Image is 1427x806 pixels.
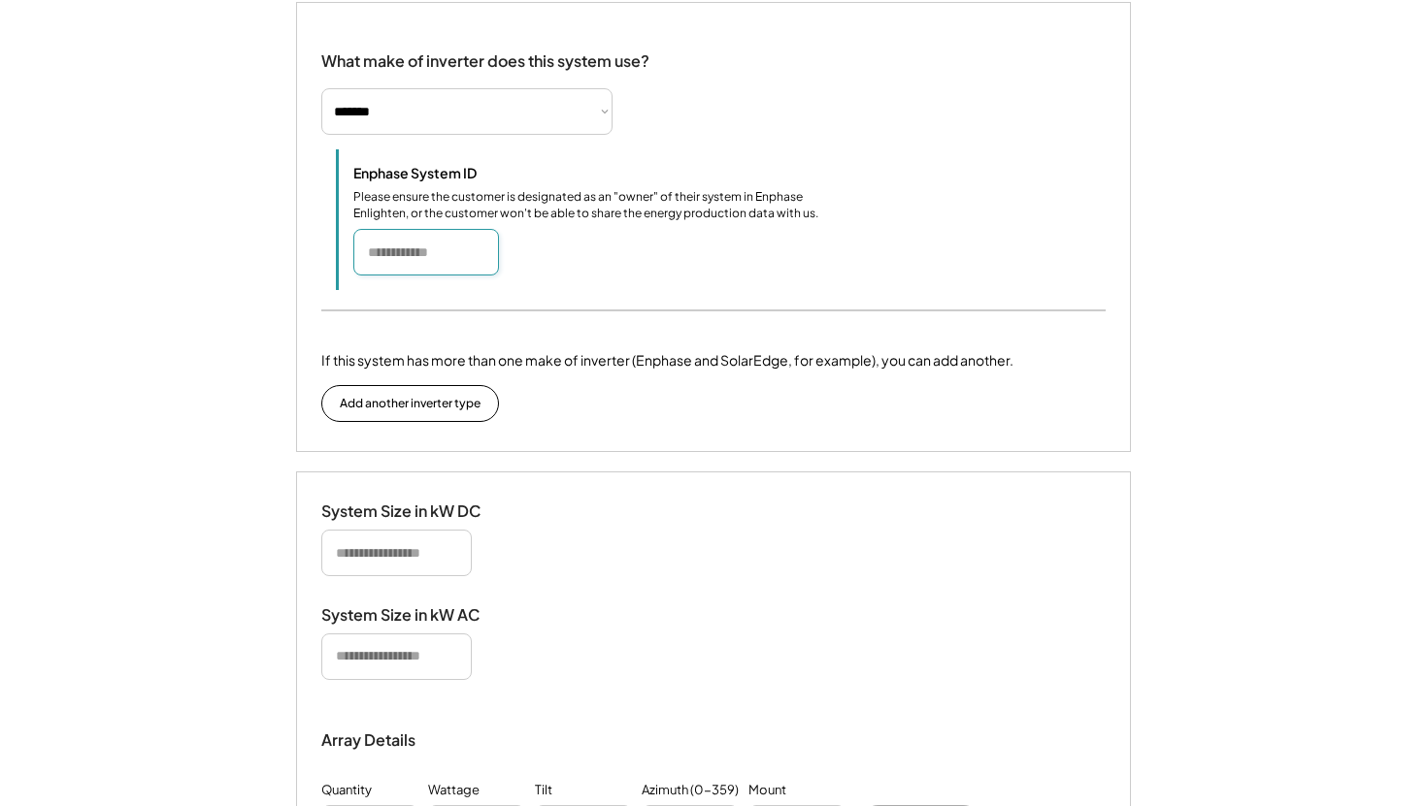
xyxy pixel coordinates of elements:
[321,32,649,76] div: What make of inverter does this system use?
[535,781,552,800] div: Tilt
[428,781,480,800] div: Wattage
[748,781,786,800] div: Mount
[321,350,1013,371] div: If this system has more than one make of inverter (Enphase and SolarEdge, for example), you can a...
[321,385,499,422] button: Add another inverter type
[353,189,839,222] div: Please ensure the customer is designated as an "owner" of their system in Enphase Enlighten, or t...
[321,728,418,752] div: Array Details
[642,781,739,800] div: Azimuth (0-359)
[321,605,515,626] div: System Size in kW AC
[353,164,548,181] div: Enphase System ID
[321,501,515,522] div: System Size in kW DC
[321,781,372,800] div: Quantity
